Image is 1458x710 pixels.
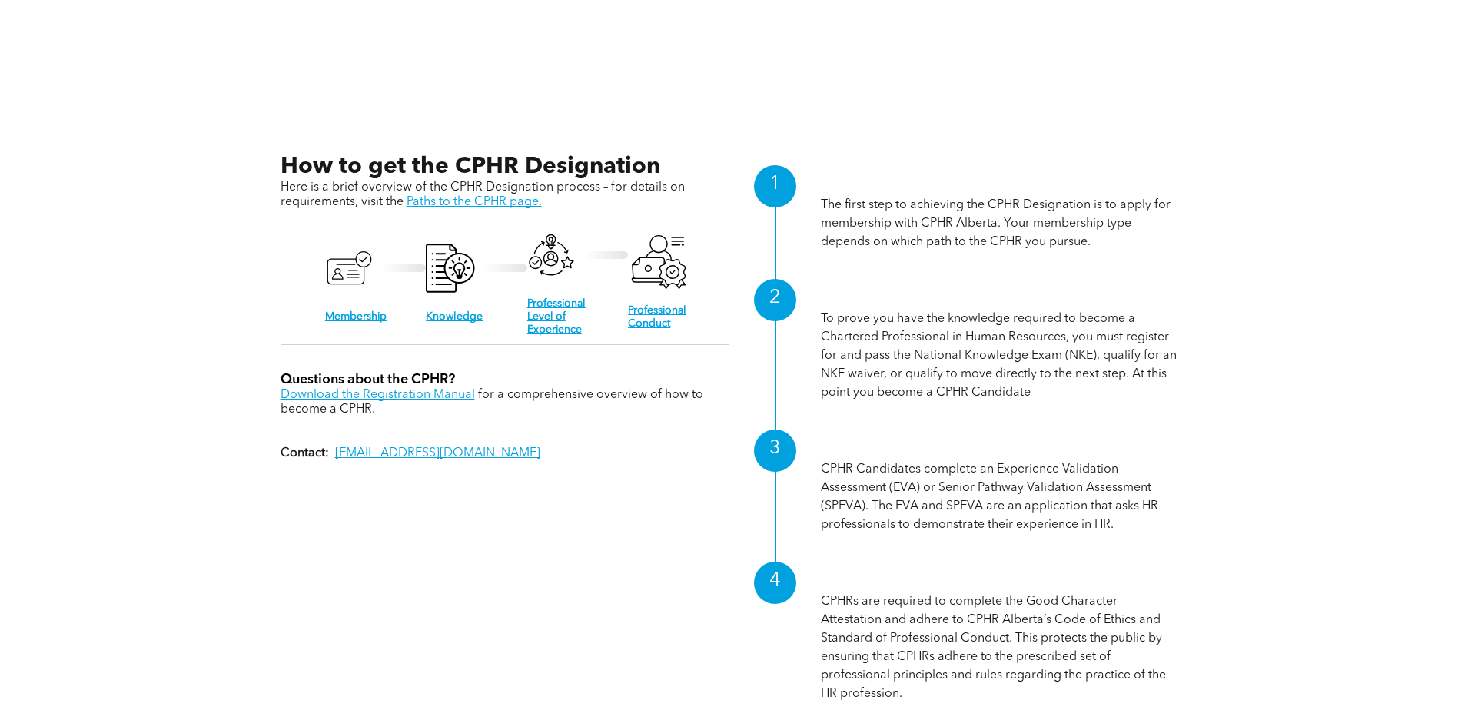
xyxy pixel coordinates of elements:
[426,311,483,322] a: Knowledge
[821,286,1178,310] h1: Knowledge
[821,436,1178,460] h1: Professional Level of Experience
[335,447,540,460] a: [EMAIL_ADDRESS][DOMAIN_NAME]
[281,155,660,178] span: How to get the CPHR Designation
[281,389,703,416] span: for a comprehensive overview of how to become a CPHR.
[821,196,1178,251] p: The first step to achieving the CPHR Designation is to apply for membership with CPHR Alberta. Yo...
[281,181,685,208] span: Here is a brief overview of the CPHR Designation process – for details on requirements, visit the
[281,447,329,460] strong: Contact:
[754,165,796,207] div: 1
[821,172,1178,196] h1: Membership
[821,569,1178,592] h1: Professional Conduct
[281,389,475,401] a: Download the Registration Manual
[754,279,796,321] div: 2
[628,305,686,329] a: Professional Conduct
[407,196,542,208] a: Paths to the CPHR page.
[325,311,387,322] a: Membership
[754,430,796,472] div: 3
[527,298,586,335] a: Professional Level of Experience
[821,310,1178,402] p: To prove you have the knowledge required to become a Chartered Professional in Human Resources, y...
[821,460,1178,534] p: CPHR Candidates complete an Experience Validation Assessment (EVA) or Senior Pathway Validation A...
[821,592,1178,703] p: CPHRs are required to complete the Good Character Attestation and adhere to CPHR Alberta’s Code o...
[754,562,796,604] div: 4
[281,373,455,387] span: Questions about the CPHR?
